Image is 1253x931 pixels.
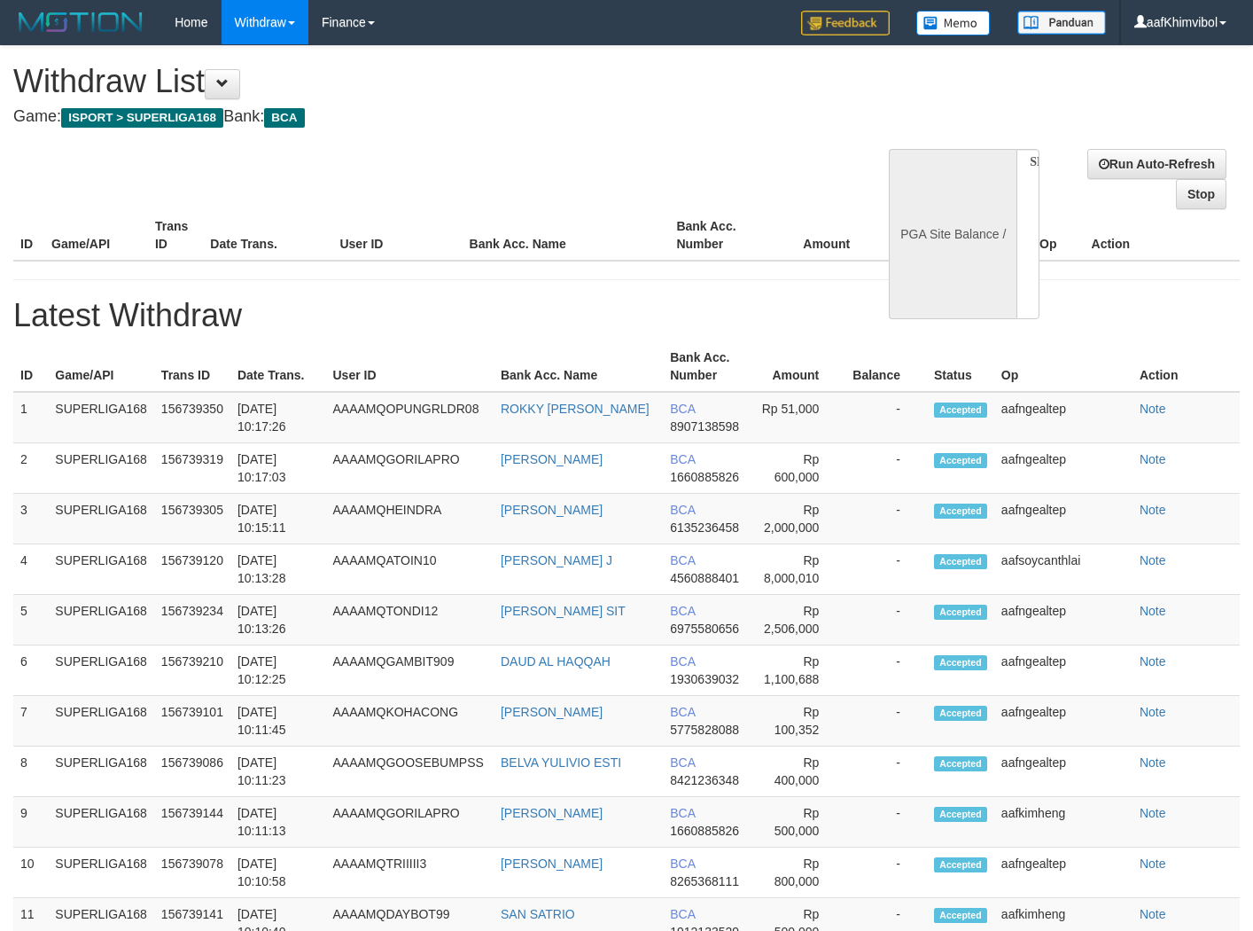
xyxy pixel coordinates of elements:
[13,108,818,126] h4: Game: Bank:
[325,797,493,848] td: AAAAMQGORILAPRO
[325,392,493,443] td: AAAAMQOPUNGRLDR08
[750,797,845,848] td: Rp 500,000
[325,544,493,595] td: AAAAMQATOIN10
[845,747,927,797] td: -
[750,747,845,797] td: Rp 400,000
[670,907,695,921] span: BCA
[48,848,154,898] td: SUPERLIGA168
[994,341,1132,392] th: Op
[13,298,1240,333] h1: Latest Withdraw
[934,807,987,822] span: Accepted
[13,341,48,392] th: ID
[801,11,890,35] img: Feedback.jpg
[1176,179,1226,209] a: Stop
[670,755,695,770] span: BCA
[463,210,670,261] th: Bank Acc. Name
[669,210,773,261] th: Bank Acc. Number
[13,544,48,595] td: 4
[154,747,230,797] td: 156739086
[203,210,332,261] th: Date Trans.
[934,605,987,620] span: Accepted
[154,341,230,392] th: Trans ID
[670,571,739,585] span: 4560888401
[670,723,739,737] span: 5775828088
[48,595,154,645] td: SUPERLIGA168
[1140,503,1166,517] a: Note
[501,553,612,567] a: [PERSON_NAME] J
[994,696,1132,747] td: aafngealtep
[934,857,987,872] span: Accepted
[230,341,326,392] th: Date Trans.
[48,392,154,443] td: SUPERLIGA168
[230,494,326,544] td: [DATE] 10:15:11
[670,705,695,719] span: BCA
[13,747,48,797] td: 8
[48,494,154,544] td: SUPERLIGA168
[1140,452,1166,466] a: Note
[154,544,230,595] td: 156739120
[48,341,154,392] th: Game/API
[154,797,230,848] td: 156739144
[325,747,493,797] td: AAAAMQGOOSEBUMPSS
[230,595,326,645] td: [DATE] 10:13:26
[1032,210,1084,261] th: Op
[670,402,695,416] span: BCA
[845,341,927,392] th: Balance
[230,645,326,696] td: [DATE] 10:12:25
[670,419,739,434] span: 8907138598
[13,443,48,494] td: 2
[154,494,230,544] td: 156739305
[994,595,1132,645] td: aafngealtep
[670,553,695,567] span: BCA
[916,11,991,35] img: Button%20Memo.svg
[845,544,927,595] td: -
[845,797,927,848] td: -
[845,696,927,747] td: -
[994,544,1132,595] td: aafsoycanthlai
[670,604,695,618] span: BCA
[845,595,927,645] td: -
[501,452,603,466] a: [PERSON_NAME]
[501,907,575,921] a: SAN SATRIO
[48,443,154,494] td: SUPERLIGA168
[230,443,326,494] td: [DATE] 10:17:03
[845,645,927,696] td: -
[670,503,695,517] span: BCA
[994,747,1132,797] td: aafngealtep
[934,504,987,519] span: Accepted
[750,443,845,494] td: Rp 600,000
[325,494,493,544] td: AAAAMQHEINDRA
[230,392,326,443] td: [DATE] 10:17:26
[264,108,304,128] span: BCA
[1140,755,1166,770] a: Note
[1132,341,1240,392] th: Action
[154,696,230,747] td: 156739101
[750,645,845,696] td: Rp 1,100,688
[48,797,154,848] td: SUPERLIGA168
[994,494,1132,544] td: aafngealtep
[773,210,876,261] th: Amount
[1140,806,1166,820] a: Note
[994,797,1132,848] td: aafkimheng
[230,797,326,848] td: [DATE] 10:11:13
[889,149,1016,319] div: PGA Site Balance /
[501,806,603,820] a: [PERSON_NAME]
[48,747,154,797] td: SUPERLIGA168
[845,494,927,544] td: -
[332,210,462,261] th: User ID
[501,654,611,669] a: DAUD AL HAQQAH
[1140,604,1166,618] a: Note
[934,706,987,721] span: Accepted
[48,645,154,696] td: SUPERLIGA168
[934,756,987,771] span: Accepted
[13,645,48,696] td: 6
[501,705,603,719] a: [PERSON_NAME]
[670,874,739,888] span: 8265368111
[876,210,971,261] th: Balance
[1140,553,1166,567] a: Note
[325,341,493,392] th: User ID
[44,210,148,261] th: Game/API
[750,544,845,595] td: Rp 8,000,010
[750,696,845,747] td: Rp 100,352
[934,908,987,923] span: Accepted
